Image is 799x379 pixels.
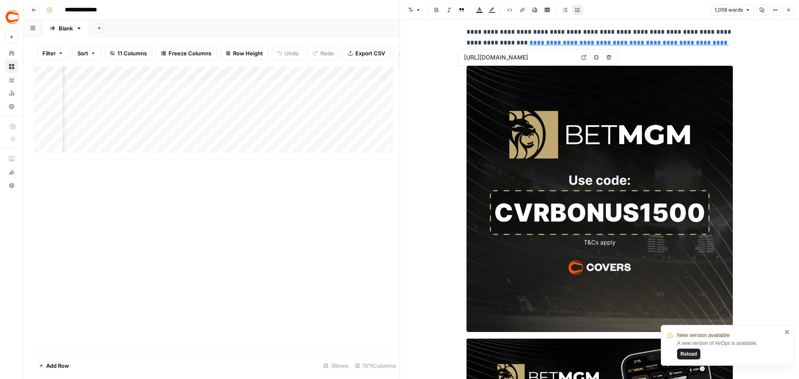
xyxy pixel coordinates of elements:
[42,49,56,57] span: Filter
[156,47,217,60] button: Freeze Columns
[308,47,339,60] button: Redo
[677,349,700,359] button: Reload
[711,5,754,15] button: 1,059 words
[320,49,334,57] span: Redo
[272,47,304,60] button: Undo
[37,47,69,60] button: Filter
[77,49,88,57] span: Sort
[72,47,101,60] button: Sort
[5,152,18,166] a: AirOps Academy
[5,179,18,192] button: Help + Support
[352,359,399,372] div: 11/11 Columns
[59,24,73,32] div: Blank
[104,47,152,60] button: 11 Columns
[285,49,299,57] span: Undo
[715,6,743,14] span: 1,059 words
[5,60,18,73] a: Browse
[34,359,74,372] button: Add Row
[5,100,18,113] a: Settings
[5,166,18,179] button: What's new?
[5,10,20,25] img: Covers Logo
[677,339,782,359] div: A new version of AirOps is available.
[5,73,18,87] a: Your Data
[5,47,18,60] a: Home
[784,329,790,335] button: close
[677,331,730,339] span: New version available
[220,47,268,60] button: Row Height
[46,362,69,370] span: Add Row
[320,359,352,372] div: 3 Rows
[680,350,697,358] span: Reload
[117,49,147,57] span: 11 Columns
[42,20,89,37] a: Blank
[169,49,211,57] span: Freeze Columns
[342,47,390,60] button: Export CSV
[355,49,385,57] span: Export CSV
[5,87,18,100] a: Usage
[233,49,263,57] span: Row Height
[5,7,18,27] button: Workspace: Covers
